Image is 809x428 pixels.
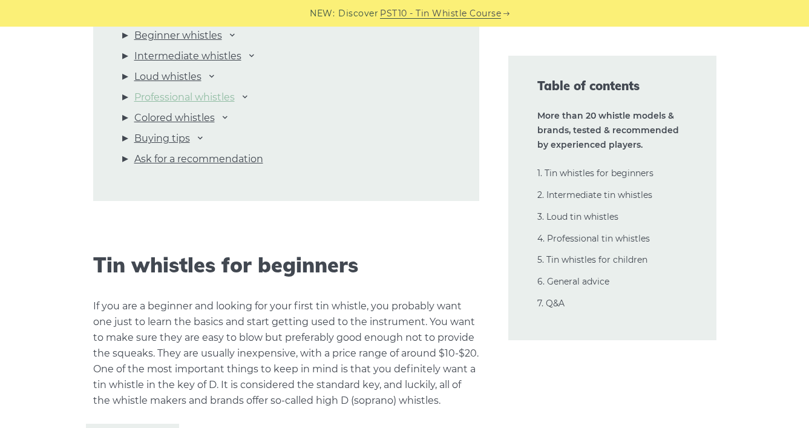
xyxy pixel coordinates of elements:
a: Beginner whistles [134,28,222,44]
a: Professional whistles [134,90,235,105]
a: Intermediate whistles [134,48,241,64]
strong: More than 20 whistle models & brands, tested & recommended by experienced players. [537,110,679,150]
a: 7. Q&A [537,298,565,309]
a: 6. General advice [537,276,609,287]
h2: Tin whistles for beginners [93,253,479,278]
a: 1. Tin whistles for beginners [537,168,653,179]
a: 2. Intermediate tin whistles [537,189,652,200]
span: NEW: [310,7,335,21]
span: Table of contents [537,77,687,94]
p: If you are a beginner and looking for your first tin whistle, you probably want one just to learn... [93,298,479,409]
a: Buying tips [134,131,190,147]
a: Loud whistles [134,69,201,85]
a: PST10 - Tin Whistle Course [380,7,501,21]
a: 4. Professional tin whistles [537,233,650,244]
a: Ask for a recommendation [134,151,263,167]
a: 5. Tin whistles for children [537,254,647,265]
a: 3. Loud tin whistles [537,211,618,222]
span: Discover [338,7,378,21]
a: Colored whistles [134,110,215,126]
